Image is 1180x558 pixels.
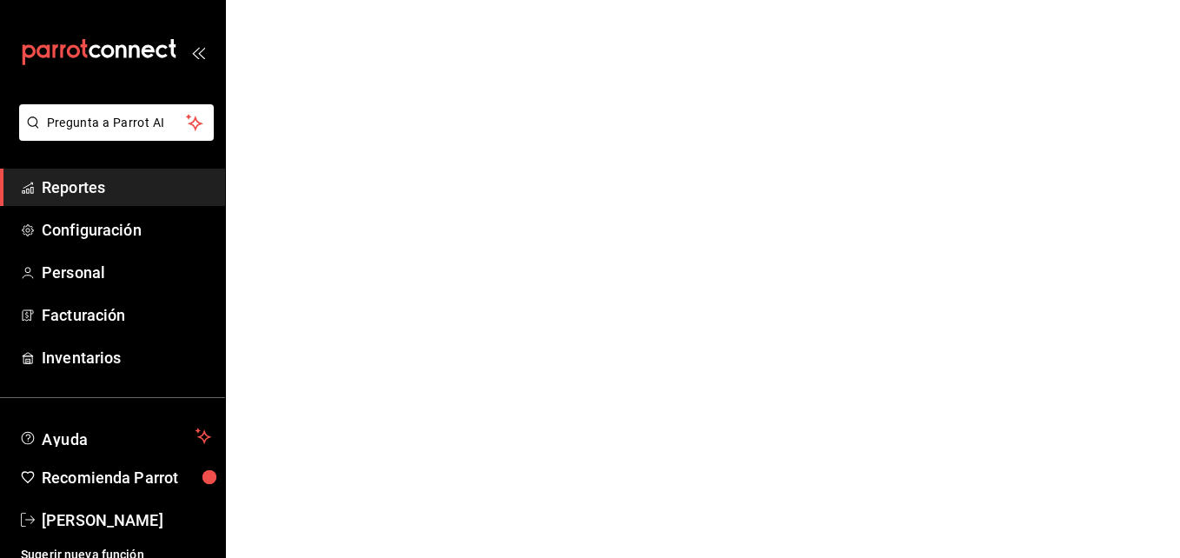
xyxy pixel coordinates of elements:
[191,45,205,59] button: open_drawer_menu
[42,218,211,242] span: Configuración
[42,426,189,447] span: Ayuda
[19,104,214,141] button: Pregunta a Parrot AI
[42,466,211,489] span: Recomienda Parrot
[42,346,211,369] span: Inventarios
[42,176,211,199] span: Reportes
[47,114,187,132] span: Pregunta a Parrot AI
[12,126,214,144] a: Pregunta a Parrot AI
[42,508,211,532] span: [PERSON_NAME]
[42,303,211,327] span: Facturación
[42,261,211,284] span: Personal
